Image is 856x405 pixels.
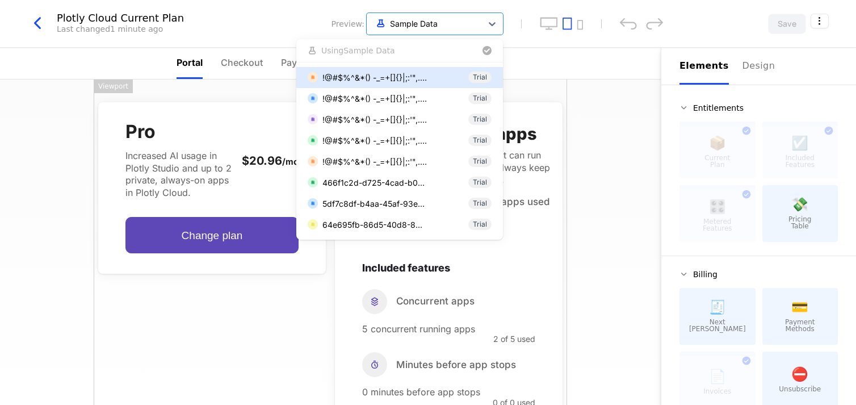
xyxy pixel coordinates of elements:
[322,219,427,231] div: 64e695fb-86d5-40d8-8040-be5ef69d5584
[308,219,318,229] img: Company logo
[221,56,263,69] span: Checkout
[322,93,427,105] div: !@#$%^&*() -_=+[]{}|;:'",.<>?/`~
[468,156,492,167] div: Trial
[282,156,299,167] sub: / mo
[468,177,492,188] div: Trial
[709,300,726,314] span: 🧾
[742,59,779,73] div: Design
[788,216,811,229] span: Pricing Table
[305,44,494,57] button: UsingSample Data
[308,72,318,82] img: Company logo
[468,114,492,125] div: Trial
[322,177,427,189] div: 466f1c2d-d725-4cad-b0e7-0a1be5789ba4
[57,13,184,23] div: Plotly Cloud Current Plan
[281,56,354,69] span: Payment Method
[768,14,806,34] button: Save
[679,48,838,85] div: Choose Sub Page
[563,17,572,30] button: tablet
[779,386,821,393] span: Unsubscribe
[468,219,492,230] div: Trial
[811,14,829,28] button: Select action
[332,18,364,30] span: Preview:
[322,135,427,147] div: !@#$%^&*() -_=+[]{}|;:'",.<>?/`~
[321,47,395,55] span: Using Sample Data
[308,156,318,166] img: Company logo
[322,114,427,126] div: !@#$%^&*() -_=+[]{}|;:'",.<>?/`~
[362,289,387,314] i: stacks
[577,20,583,30] button: mobile
[362,262,450,274] span: Included features
[468,135,492,146] div: Trial
[322,198,427,210] div: 5df7c8df-b4aa-45af-93e7-9c20bab058e7
[689,319,746,332] span: Next [PERSON_NAME]
[362,352,387,377] i: watch-pocket
[646,18,663,30] div: redo
[620,18,637,30] div: undo
[493,335,535,343] span: 2 of 5 used
[125,123,233,141] span: Pro
[308,114,318,124] img: Company logo
[94,80,133,93] div: Viewport
[125,217,299,253] button: Change plan
[396,358,516,371] span: Minutes before app stops
[791,368,808,381] span: ⛔️
[693,270,717,278] span: Billing
[362,386,480,398] span: 0 minutes before app stops
[791,300,808,314] span: 💳
[308,93,318,103] img: Company logo
[785,319,815,332] span: Payment Methods
[468,93,492,104] div: Trial
[308,198,318,208] img: Company logo
[540,17,558,30] button: desktop
[57,23,163,35] div: Last changed 1 minute ago
[177,56,203,69] span: Portal
[791,198,808,211] span: 💸
[468,198,492,209] div: Trial
[322,156,427,168] div: !@#$%^&*() -_=+[]{}|;:'",.<>?/`~
[693,104,744,112] span: Entitlements
[679,59,729,73] div: Elements
[308,177,318,187] img: Company logo
[362,323,475,335] span: 5 concurrent running apps
[322,72,427,83] div: !@#$%^&*() -_=+[]{}|;:'",.<>?/`~
[468,72,492,83] div: Trial
[242,154,282,168] span: $20.96
[308,135,318,145] img: Company logo
[396,295,475,308] span: Concurrent apps
[125,150,233,199] span: Increased AI usage in Plotly Studio and up to 2 private, always-on apps in Plotly Cloud.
